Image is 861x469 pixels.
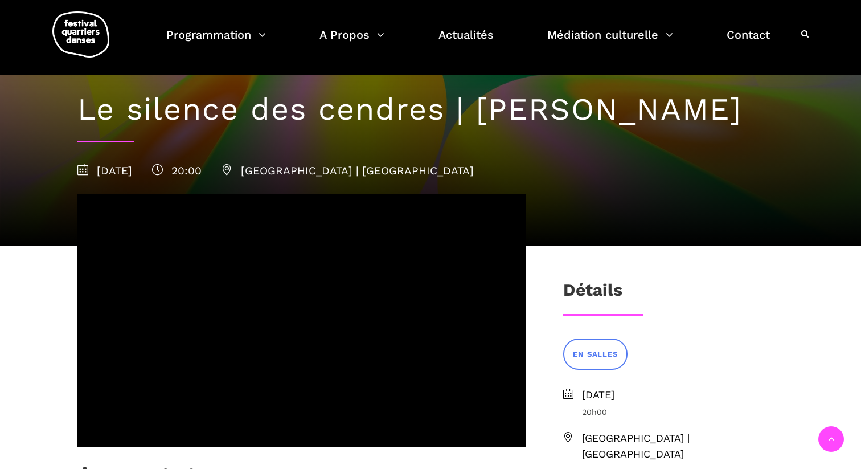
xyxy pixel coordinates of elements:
[573,349,617,361] span: EN SALLES
[166,25,266,59] a: Programmation
[582,387,784,403] span: [DATE]
[547,25,673,59] a: Médiation culturelle
[582,430,784,463] span: [GEOGRAPHIC_DATA] | [GEOGRAPHIC_DATA]
[77,91,784,128] h1: Le silence des cendres | [PERSON_NAME]
[222,164,474,177] span: [GEOGRAPHIC_DATA] | [GEOGRAPHIC_DATA]
[152,164,202,177] span: 20:00
[319,25,384,59] a: A Propos
[727,25,770,59] a: Contact
[582,406,784,418] span: 20h00
[563,339,627,370] a: EN SALLES
[77,194,526,447] iframe: FQD 2025 | Charles-Alexis Desgagnés | Le silence des cendres
[563,280,622,308] h3: Détails
[52,11,109,58] img: logo-fqd-med
[77,164,132,177] span: [DATE]
[438,25,494,59] a: Actualités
